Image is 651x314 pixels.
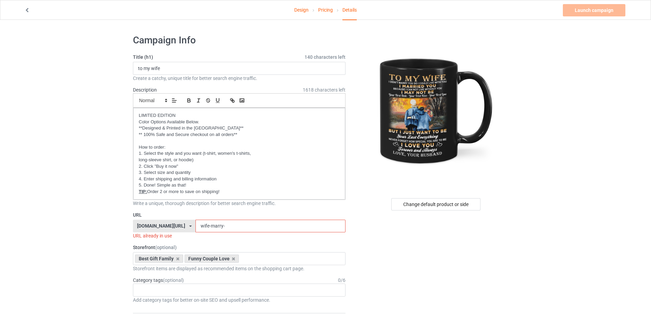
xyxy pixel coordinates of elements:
p: LIMITED EDITION [139,112,340,119]
p: How to order: [139,144,340,151]
div: Change default product or side [391,198,480,210]
p: Color Options Available Below. [139,119,340,125]
div: [DOMAIN_NAME][URL] [137,223,185,228]
div: Storefront items are displayed as recommended items on the shopping cart page. [133,265,345,272]
label: Title (h1) [133,54,345,60]
u: TIP: [139,189,147,194]
p: 1. Select the style and you want (t-shirt, women's t-shirts, [139,150,340,157]
span: (optional) [163,277,184,283]
p: ** 100% Safe and Secure checkout on all orders** [139,132,340,138]
p: 5. Done! Simple as that! [139,182,340,189]
p: **Designed & Printed in the [GEOGRAPHIC_DATA]** [139,125,340,132]
p: Order 2 or more to save on shipping! [139,189,340,195]
label: Storefront [133,244,345,251]
label: URL [133,211,345,218]
span: 140 characters left [304,54,345,60]
p: long-sleeve shirt, or hoodie) [139,157,340,163]
div: Best Gift Family [135,255,183,263]
div: Create a catchy, unique title for better search engine traffic. [133,75,345,82]
div: Add category tags for better on-site SEO and upsell performance. [133,297,345,303]
span: (optional) [155,245,177,250]
a: Design [294,0,309,19]
p: 2. Click "Buy it now" [139,163,340,170]
div: Write a unique, thorough description for better search engine traffic. [133,200,345,207]
a: Pricing [318,0,333,19]
span: 1618 characters left [303,86,345,93]
p: 4. Enter shipping and billing information [139,176,340,182]
div: 0 / 6 [338,277,345,284]
div: Funny Couple Love [185,255,239,263]
label: Description [133,87,157,93]
div: Details [342,0,357,20]
div: URL already in use [133,232,345,239]
p: 3. Select size and quantity [139,169,340,176]
label: Category tags [133,277,184,284]
h1: Campaign Info [133,34,345,46]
